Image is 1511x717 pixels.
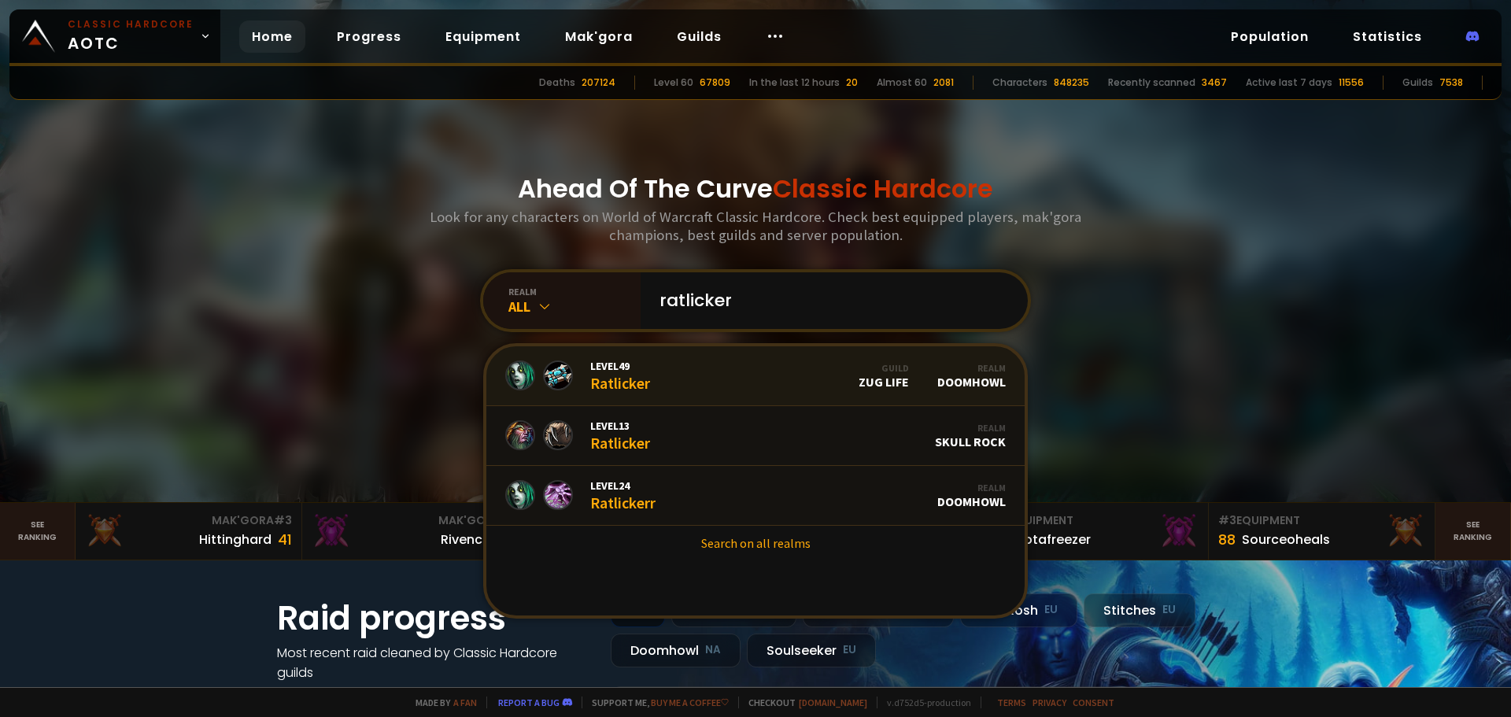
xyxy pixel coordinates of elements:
a: Mak'gora [552,20,645,53]
span: Made by [406,697,477,708]
a: Terms [997,697,1026,708]
div: 11556 [1339,76,1364,90]
div: 207124 [582,76,615,90]
a: [DOMAIN_NAME] [799,697,867,708]
div: Notafreezer [1015,530,1091,549]
div: Equipment [992,512,1199,529]
span: Support me, [582,697,729,708]
span: v. d752d5 - production [877,697,971,708]
div: Ratlickerr [590,479,656,512]
a: Seeranking [1435,503,1511,560]
a: Consent [1073,697,1114,708]
a: Home [239,20,305,53]
div: In the last 12 hours [749,76,840,90]
div: Mak'Gora [312,512,519,529]
div: Doomhowl [937,362,1006,390]
div: Realm [935,422,1006,434]
a: #3Equipment88Sourceoheals [1209,503,1435,560]
a: a fan [453,697,477,708]
a: Classic HardcoreAOTC [9,9,220,63]
div: Recently scanned [1108,76,1195,90]
input: Search a character... [650,272,1009,329]
a: Mak'Gora#3Hittinghard41 [76,503,302,560]
a: Statistics [1340,20,1435,53]
h3: Look for any characters on World of Warcraft Classic Hardcore. Check best equipped players, mak'g... [423,208,1088,244]
a: Level49RatlickerGuildZug LifeRealmDoomhowl [486,346,1025,406]
span: Level 49 [590,359,650,373]
span: # 3 [274,512,292,528]
small: Classic Hardcore [68,17,194,31]
div: Sourceoheals [1242,530,1330,549]
a: Report a bug [498,697,560,708]
div: 88 [1218,529,1236,550]
span: AOTC [68,17,194,55]
div: Doomhowl [937,482,1006,509]
a: Progress [324,20,414,53]
div: 67809 [700,76,730,90]
a: #2Equipment88Notafreezer [982,503,1209,560]
a: Guilds [664,20,734,53]
div: Level 60 [654,76,693,90]
div: Soulseeker [747,634,876,667]
div: 2081 [933,76,954,90]
a: Level24RatlickerrRealmDoomhowl [486,466,1025,526]
a: Privacy [1033,697,1066,708]
div: Characters [992,76,1047,90]
small: EU [1162,602,1176,618]
a: Buy me a coffee [651,697,729,708]
div: Realm [937,362,1006,374]
div: Guild [859,362,909,374]
div: Doomhowl [611,634,741,667]
div: Realm [937,482,1006,493]
div: Zug Life [859,362,909,390]
h1: Ahead Of The Curve [518,170,993,208]
a: Search on all realms [486,526,1025,560]
div: All [508,298,641,316]
small: EU [843,642,856,658]
h1: Raid progress [277,593,592,643]
small: NA [705,642,721,658]
div: 848235 [1054,76,1089,90]
div: 7538 [1439,76,1463,90]
div: Active last 7 days [1246,76,1332,90]
span: Classic Hardcore [773,171,993,206]
small: EU [1044,602,1058,618]
div: Almost 60 [877,76,927,90]
span: Level 13 [590,419,650,433]
a: Equipment [433,20,534,53]
div: Skull Rock [935,422,1006,449]
div: Deaths [539,76,575,90]
a: See all progress [277,683,379,701]
div: Rivench [441,530,490,549]
div: realm [508,286,641,298]
div: 20 [846,76,858,90]
div: 41 [278,529,292,550]
a: Level13RatlickerRealmSkull Rock [486,406,1025,466]
div: Nek'Rosh [960,593,1077,627]
span: Checkout [738,697,867,708]
div: Ratlicker [590,359,650,393]
div: Hittinghard [199,530,272,549]
div: Ratlicker [590,419,650,453]
span: Level 24 [590,479,656,493]
h4: Most recent raid cleaned by Classic Hardcore guilds [277,643,592,682]
div: 3467 [1202,76,1227,90]
div: Mak'Gora [85,512,292,529]
a: Mak'Gora#2Rivench100 [302,503,529,560]
div: Guilds [1402,76,1433,90]
div: Equipment [1218,512,1425,529]
a: Population [1218,20,1321,53]
div: Stitches [1084,593,1195,627]
span: # 3 [1218,512,1236,528]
